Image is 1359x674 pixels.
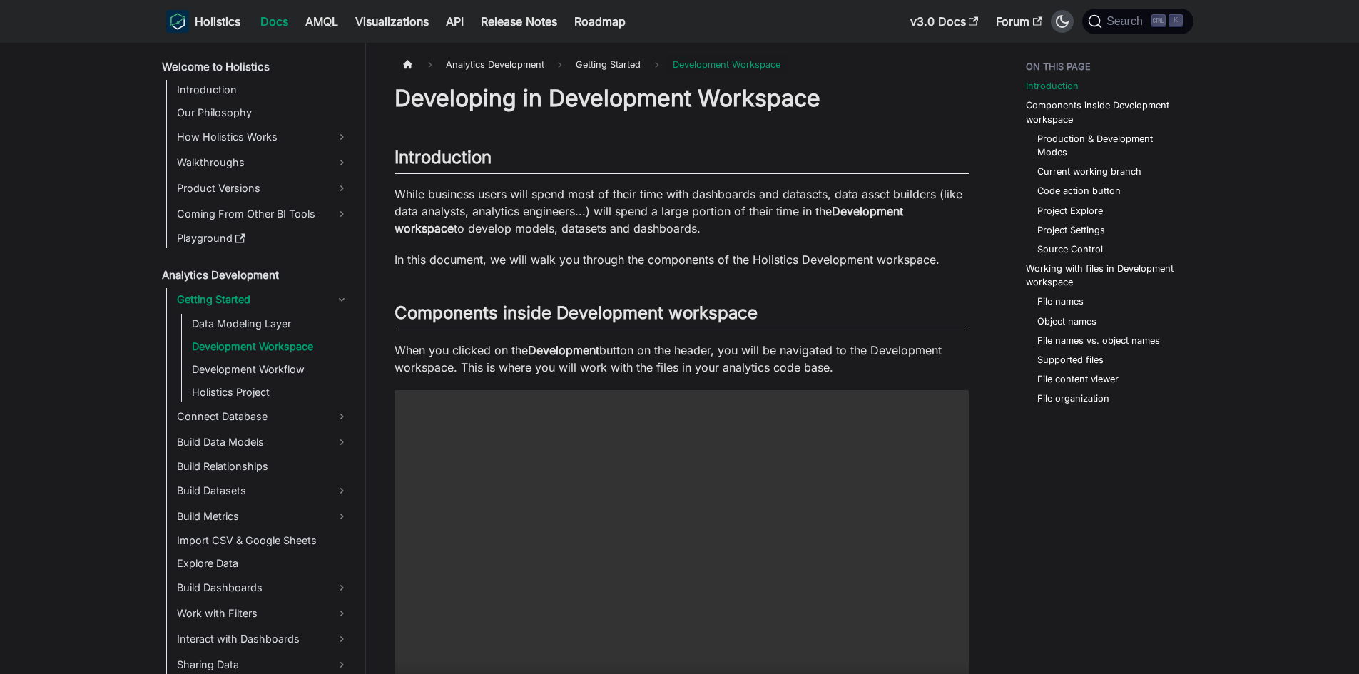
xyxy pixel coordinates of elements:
a: How Holistics Works [173,126,353,148]
nav: Breadcrumbs [395,54,969,75]
a: File names vs. object names [1037,334,1160,347]
a: Development Workspace [188,337,353,357]
span: Getting Started [569,54,648,75]
h2: Components inside Development workspace [395,302,969,330]
a: Our Philosophy [173,103,353,123]
span: Analytics Development [439,54,551,75]
a: Data Modeling Layer [188,314,353,334]
a: Coming From Other BI Tools [173,203,353,225]
h2: Introduction [395,147,969,174]
p: In this document, we will walk you through the components of the Holistics Development workspace. [395,251,969,268]
a: Introduction [173,80,353,100]
a: Development Workflow [188,359,353,379]
a: Release Notes [472,10,566,33]
a: Build Datasets [173,479,353,502]
a: Analytics Development [158,265,353,285]
span: Development Workspace [666,54,788,75]
a: Build Data Models [173,431,353,454]
strong: Development [528,343,599,357]
a: File names [1037,295,1084,308]
a: File content viewer [1037,372,1119,386]
a: Build Relationships [173,456,353,476]
a: Roadmap [566,10,634,33]
a: Playground [173,228,353,248]
span: Search [1102,15,1151,28]
a: Connect Database [173,405,353,428]
a: Build Dashboards [173,576,353,599]
a: Production & Development Modes [1037,132,1179,159]
a: Build Metrics [173,505,353,528]
p: While business users will spend most of their time with dashboards and datasets, data asset build... [395,185,969,237]
a: Docs [252,10,297,33]
a: Getting Started [173,288,353,311]
kbd: K [1169,14,1183,27]
a: Supported files [1037,353,1104,367]
a: Components inside Development workspace [1026,98,1185,126]
a: Import CSV & Google Sheets [173,531,353,551]
p: When you clicked on the button on the header, you will be navigated to the Development workspace.... [395,342,969,376]
h1: Developing in Development Workspace [395,84,969,113]
a: Holistics Project [188,382,353,402]
a: File organization [1037,392,1109,405]
a: Object names [1037,315,1096,328]
a: Product Versions [173,177,353,200]
a: Forum [987,10,1051,33]
nav: Docs sidebar [152,43,366,674]
a: Source Control [1037,242,1103,256]
a: Welcome to Holistics [158,57,353,77]
a: Introduction [1026,79,1079,93]
a: AMQL [297,10,347,33]
a: Project Settings [1037,223,1105,237]
a: Explore Data [173,553,353,573]
button: Switch between dark and light mode (currently dark mode) [1051,10,1074,33]
a: Project Explore [1037,204,1103,218]
a: Current working branch [1037,165,1141,178]
button: Search (Ctrl+K) [1082,9,1193,34]
a: API [437,10,472,33]
a: Interact with Dashboards [173,628,353,650]
a: HolisticsHolistics [166,10,240,33]
a: Code action button [1037,184,1121,198]
a: Working with files in Development workspace [1026,262,1185,289]
img: Holistics [166,10,189,33]
a: Visualizations [347,10,437,33]
a: v3.0 Docs [902,10,987,33]
a: Home page [395,54,422,75]
a: Walkthroughs [173,151,353,174]
strong: Development workspace [395,204,903,235]
a: Work with Filters [173,602,353,625]
b: Holistics [195,13,240,30]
